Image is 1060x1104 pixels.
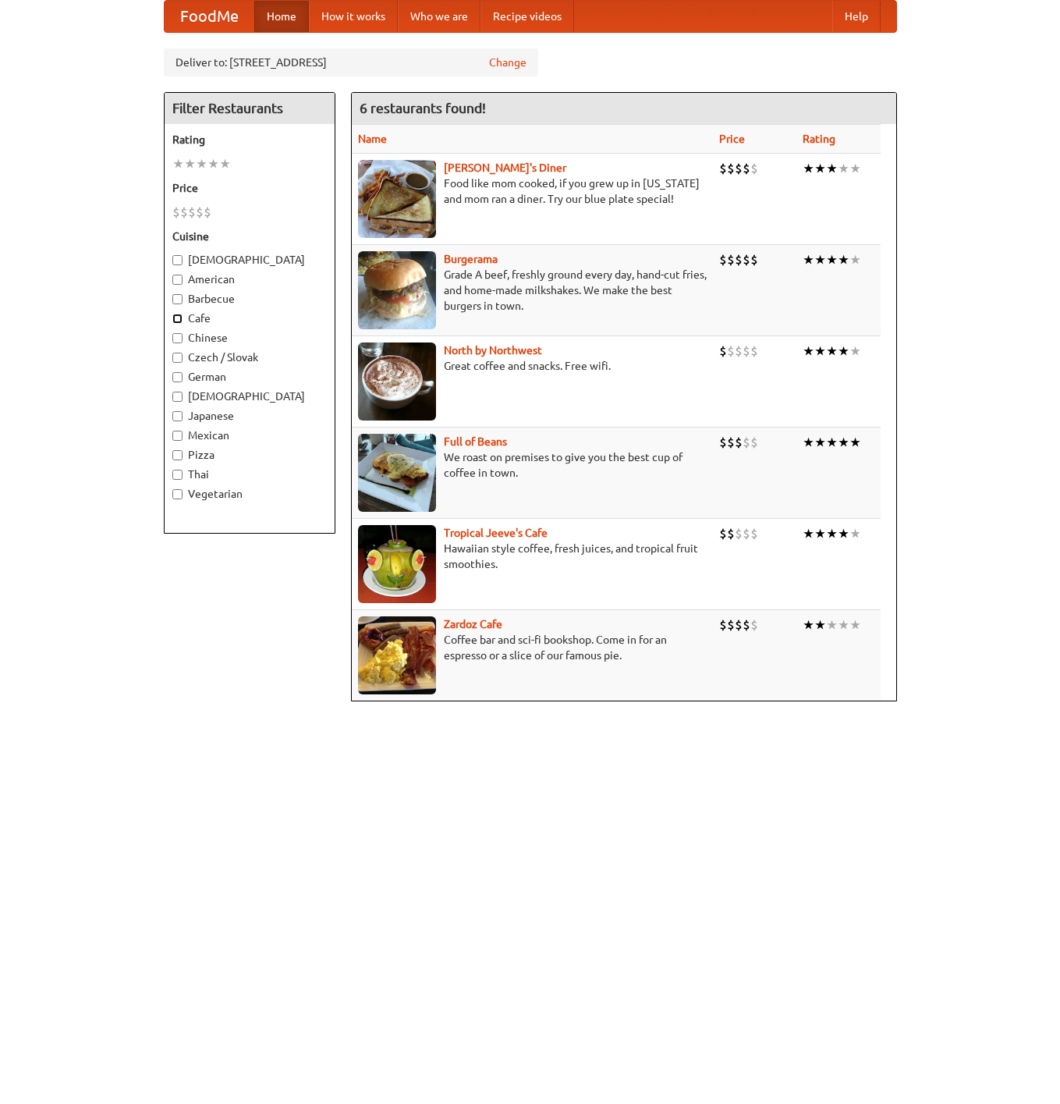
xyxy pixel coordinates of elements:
[172,132,327,147] h5: Rating
[803,616,814,634] li: ★
[172,350,327,365] label: Czech / Slovak
[172,252,327,268] label: [DEMOGRAPHIC_DATA]
[444,435,507,448] a: Full of Beans
[172,311,327,326] label: Cafe
[188,204,196,221] li: $
[814,251,826,268] li: ★
[358,541,707,572] p: Hawaiian style coffee, fresh juices, and tropical fruit smoothies.
[814,525,826,542] li: ★
[735,343,743,360] li: $
[750,616,758,634] li: $
[444,344,542,357] a: North by Northwest
[743,616,750,634] li: $
[849,434,861,451] li: ★
[735,616,743,634] li: $
[204,204,211,221] li: $
[358,343,436,421] img: north.jpg
[735,251,743,268] li: $
[172,294,183,304] input: Barbecue
[358,176,707,207] p: Food like mom cooked, if you grew up in [US_STATE] and mom ran a diner. Try our blue plate special!
[172,272,327,287] label: American
[849,160,861,177] li: ★
[164,48,538,76] div: Deliver to: [STREET_ADDRESS]
[838,525,849,542] li: ★
[358,160,436,238] img: sallys.jpg
[444,162,566,174] a: [PERSON_NAME]'s Diner
[165,1,254,32] a: FoodMe
[814,616,826,634] li: ★
[803,343,814,360] li: ★
[735,525,743,542] li: $
[172,450,183,460] input: Pizza
[172,353,183,363] input: Czech / Slovak
[172,330,327,346] label: Chinese
[358,358,707,374] p: Great coffee and snacks. Free wifi.
[172,204,180,221] li: $
[803,251,814,268] li: ★
[735,434,743,451] li: $
[849,616,861,634] li: ★
[743,343,750,360] li: $
[358,133,387,145] a: Name
[444,253,498,265] a: Burgerama
[719,525,727,542] li: $
[207,155,219,172] li: ★
[750,434,758,451] li: $
[743,251,750,268] li: $
[735,160,743,177] li: $
[489,55,526,70] a: Change
[849,251,861,268] li: ★
[849,343,861,360] li: ★
[180,204,188,221] li: $
[172,486,327,502] label: Vegetarian
[172,489,183,499] input: Vegetarian
[838,616,849,634] li: ★
[358,616,436,694] img: zardoz.jpg
[358,449,707,481] p: We roast on premises to give you the best cup of coffee in town.
[750,251,758,268] li: $
[727,434,735,451] li: $
[358,251,436,329] img: burgerama.jpg
[196,155,207,172] li: ★
[172,291,327,307] label: Barbecue
[196,204,204,221] li: $
[172,467,327,482] label: Thai
[172,229,327,244] h5: Cuisine
[172,411,183,421] input: Japanese
[838,160,849,177] li: ★
[750,160,758,177] li: $
[743,525,750,542] li: $
[172,470,183,480] input: Thai
[727,251,735,268] li: $
[444,527,548,539] a: Tropical Jeeve's Cafe
[444,618,502,630] a: Zardoz Cafe
[750,343,758,360] li: $
[719,133,745,145] a: Price
[165,93,335,124] h4: Filter Restaurants
[172,333,183,343] input: Chinese
[719,616,727,634] li: $
[826,616,838,634] li: ★
[743,160,750,177] li: $
[814,434,826,451] li: ★
[814,160,826,177] li: ★
[803,434,814,451] li: ★
[719,160,727,177] li: $
[358,632,707,663] p: Coffee bar and sci-fi bookshop. Come in for an espresso or a slice of our famous pie.
[254,1,309,32] a: Home
[849,525,861,542] li: ★
[826,251,838,268] li: ★
[814,343,826,360] li: ★
[838,434,849,451] li: ★
[172,255,183,265] input: [DEMOGRAPHIC_DATA]
[803,525,814,542] li: ★
[727,160,735,177] li: $
[309,1,398,32] a: How it works
[719,251,727,268] li: $
[172,431,183,441] input: Mexican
